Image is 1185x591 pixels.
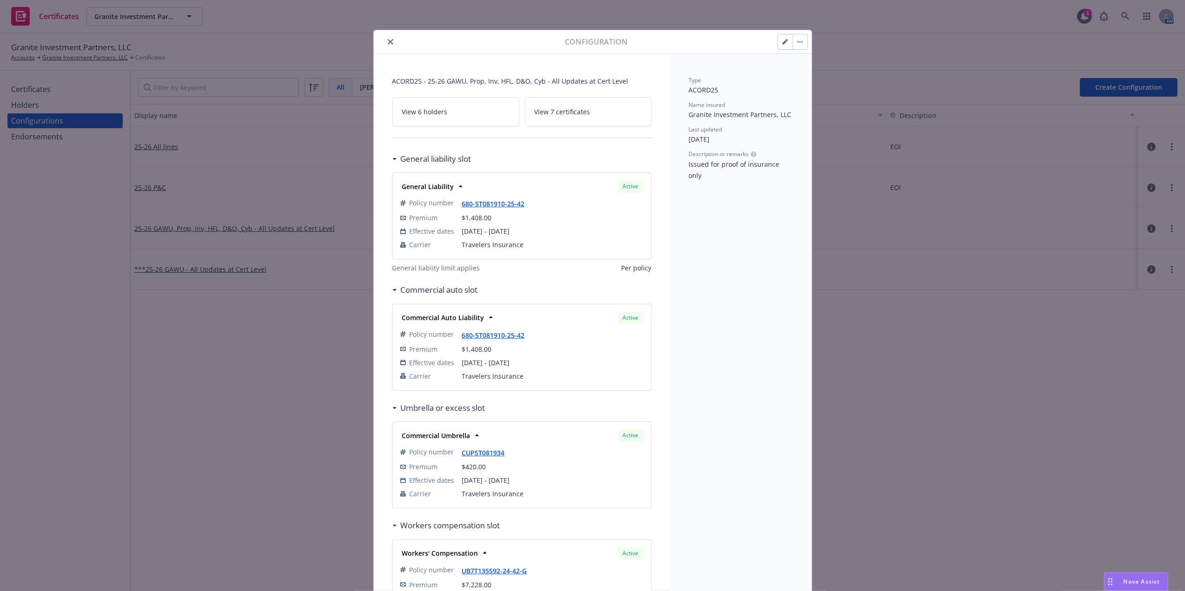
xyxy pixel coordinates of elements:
div: General liability slot [392,153,471,165]
div: Umbrella or excess slot [392,402,485,414]
span: Premium [410,580,438,590]
span: Effective dates [410,358,455,368]
h3: Commercial auto slot [401,284,478,296]
h3: Workers compensation slot [401,519,500,532]
span: 680-5T081910-25-42 [462,198,532,209]
span: Active [622,182,640,190]
span: Effective dates [410,475,455,485]
span: Policy number [410,565,454,575]
a: View 7 certificates [525,97,652,126]
span: Travelers Insurance [462,371,644,381]
button: close [385,36,396,47]
span: Premium [410,462,438,472]
span: Active [622,431,640,440]
span: CUP5T081934 [462,447,512,458]
span: Travelers Insurance [462,240,644,250]
span: Carrier [410,371,431,381]
span: Policy number [410,329,454,339]
span: ACORD25 [689,85,719,94]
span: [DATE] - [DATE] [462,358,644,368]
span: [DATE] - [DATE] [462,475,644,485]
div: Drag to move [1105,573,1116,591]
span: UB7T135592-24-42-G [462,565,535,576]
span: Issued for proof of insurance only [689,160,781,180]
span: Carrier [410,240,431,250]
span: $420.00 [462,462,486,471]
div: Workers compensation slot [392,519,500,532]
a: 680-5T081910-25-42 [462,331,532,340]
h3: General liability slot [401,153,471,165]
span: Carrier [410,489,431,499]
div: Commercial auto slot [392,284,478,296]
span: Active [622,549,640,558]
span: Per policy [622,263,652,273]
h3: Umbrella or excess slot [401,402,485,414]
strong: General Liability [402,182,454,191]
strong: Commercial Auto Liability [402,313,484,322]
span: 680-5T081910-25-42 [462,330,532,340]
span: Name insured [689,101,726,109]
span: Effective dates [410,226,455,236]
span: Policy number [410,198,454,208]
span: ACORD25 - 25-26 GAWU, Prop, Inv, HFL, D&O, Cyb - All Updates at Cert Level [392,76,652,86]
strong: Commercial Umbrella [402,431,470,440]
a: 680-5T081910-25-42 [462,199,532,208]
span: Description or remarks [689,150,749,158]
span: View 7 certificates [535,107,590,117]
span: Type [689,76,702,84]
a: UB7T135592-24-42-G [462,566,535,575]
span: Configuration [565,36,628,47]
span: [DATE] - [DATE] [462,226,644,236]
span: Travelers Insurance [462,489,644,499]
span: Premium [410,213,438,223]
span: Policy number [410,447,454,457]
span: $7,228.00 [462,580,492,589]
span: [DATE] [689,135,710,144]
a: CUP5T081934 [462,448,512,457]
a: View 6 holders [392,97,519,126]
span: Nova Assist [1124,578,1160,585]
span: $1,408.00 [462,345,492,354]
span: Premium [410,344,438,354]
span: Last updated [689,125,722,133]
span: View 6 holders [402,107,448,117]
strong: Workers' Compensation [402,549,478,558]
span: General liabiity limit applies [392,263,480,273]
span: Granite Investment Partners, LLC [689,110,792,119]
span: $1,408.00 [462,213,492,222]
span: Active [622,314,640,322]
button: Nova Assist [1104,572,1168,591]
